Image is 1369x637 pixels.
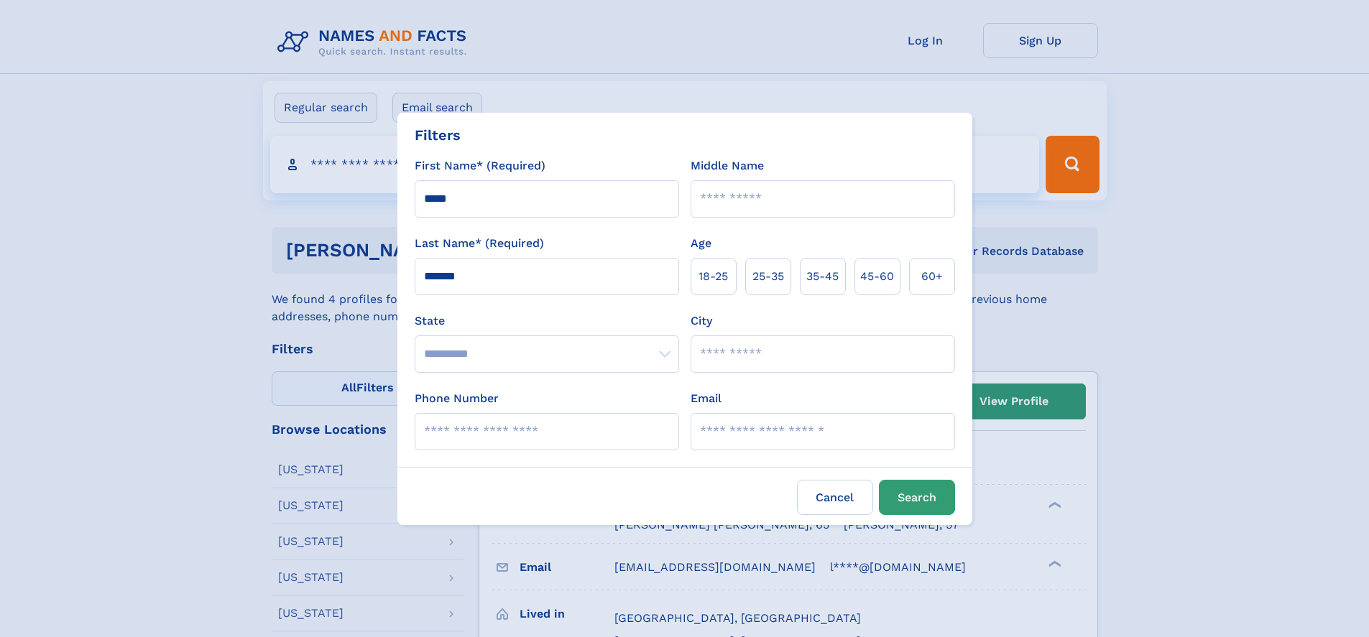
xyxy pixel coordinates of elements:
[691,390,722,407] label: Email
[691,157,764,175] label: Middle Name
[752,268,784,285] span: 25‑35
[415,390,499,407] label: Phone Number
[879,480,955,515] button: Search
[860,268,894,285] span: 45‑60
[797,480,873,515] label: Cancel
[415,312,679,330] label: State
[415,235,544,252] label: Last Name* (Required)
[415,124,461,146] div: Filters
[699,268,728,285] span: 18‑25
[691,235,711,252] label: Age
[691,312,712,330] label: City
[806,268,839,285] span: 35‑45
[921,268,943,285] span: 60+
[415,157,545,175] label: First Name* (Required)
